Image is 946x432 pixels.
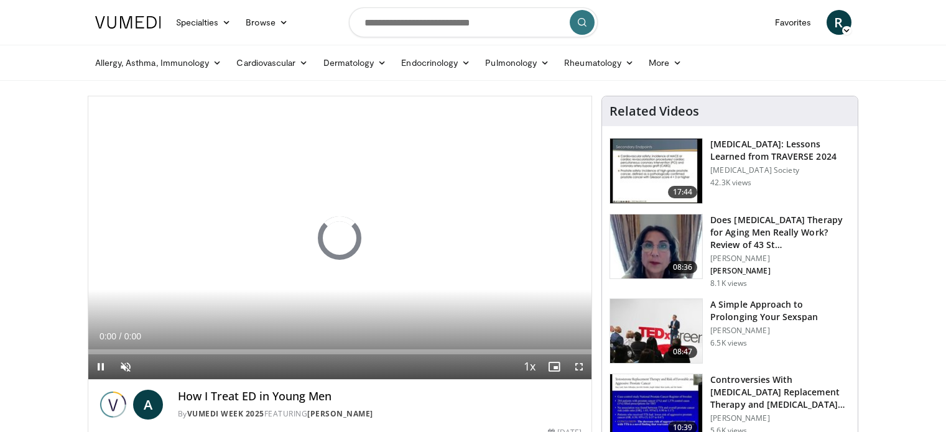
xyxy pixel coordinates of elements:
[88,349,592,354] div: Progress Bar
[610,298,850,364] a: 08:47 A Simple Approach to Prolonging Your Sexspan [PERSON_NAME] 6.5K views
[827,10,851,35] a: R
[710,138,850,163] h3: [MEDICAL_DATA]: Lessons Learned from TRAVERSE 2024
[113,354,138,379] button: Unmute
[641,50,689,75] a: More
[610,214,702,279] img: 4d4bce34-7cbb-4531-8d0c-5308a71d9d6c.150x105_q85_crop-smart_upscale.jpg
[100,331,116,341] span: 0:00
[668,186,698,198] span: 17:44
[710,254,850,264] p: [PERSON_NAME]
[229,50,315,75] a: Cardiovascular
[610,104,699,119] h4: Related Videos
[542,354,567,379] button: Enable picture-in-picture mode
[349,7,598,37] input: Search topics, interventions
[119,331,122,341] span: /
[668,346,698,358] span: 08:47
[88,50,230,75] a: Allergy, Asthma, Immunology
[557,50,641,75] a: Rheumatology
[610,299,702,364] img: c4bd4661-e278-4c34-863c-57c104f39734.150x105_q85_crop-smart_upscale.jpg
[710,326,850,336] p: [PERSON_NAME]
[668,261,698,273] span: 08:36
[710,338,747,348] p: 6.5K views
[710,214,850,251] h3: Does [MEDICAL_DATA] Therapy for Aging Men Really Work? Review of 43 St…
[238,10,295,35] a: Browse
[95,16,161,29] img: VuMedi Logo
[710,298,850,323] h3: A Simple Approach to Prolonging Your Sexspan
[169,10,239,35] a: Specialties
[610,214,850,288] a: 08:36 Does [MEDICAL_DATA] Therapy for Aging Men Really Work? Review of 43 St… [PERSON_NAME] [PERS...
[610,139,702,203] img: 1317c62a-2f0d-4360-bee0-b1bff80fed3c.150x105_q85_crop-smart_upscale.jpg
[610,138,850,204] a: 17:44 [MEDICAL_DATA]: Lessons Learned from TRAVERSE 2024 [MEDICAL_DATA] Society 42.3K views
[710,178,751,188] p: 42.3K views
[767,10,819,35] a: Favorites
[98,390,128,420] img: Vumedi Week 2025
[710,278,747,288] p: 8.1K views
[478,50,557,75] a: Pulmonology
[710,413,850,423] p: [PERSON_NAME]
[124,331,141,341] span: 0:00
[710,266,850,276] p: [PERSON_NAME]
[316,50,394,75] a: Dermatology
[710,165,850,175] p: [MEDICAL_DATA] Society
[178,408,582,420] div: By FEATURING
[133,390,163,420] a: A
[88,96,592,380] video-js: Video Player
[88,354,113,379] button: Pause
[710,374,850,411] h3: Controversies With [MEDICAL_DATA] Replacement Therapy and [MEDICAL_DATA] Can…
[517,354,542,379] button: Playback Rate
[394,50,478,75] a: Endocrinology
[307,408,373,419] a: [PERSON_NAME]
[178,390,582,403] h4: How I Treat ED in Young Men
[567,354,591,379] button: Fullscreen
[187,408,264,419] a: Vumedi Week 2025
